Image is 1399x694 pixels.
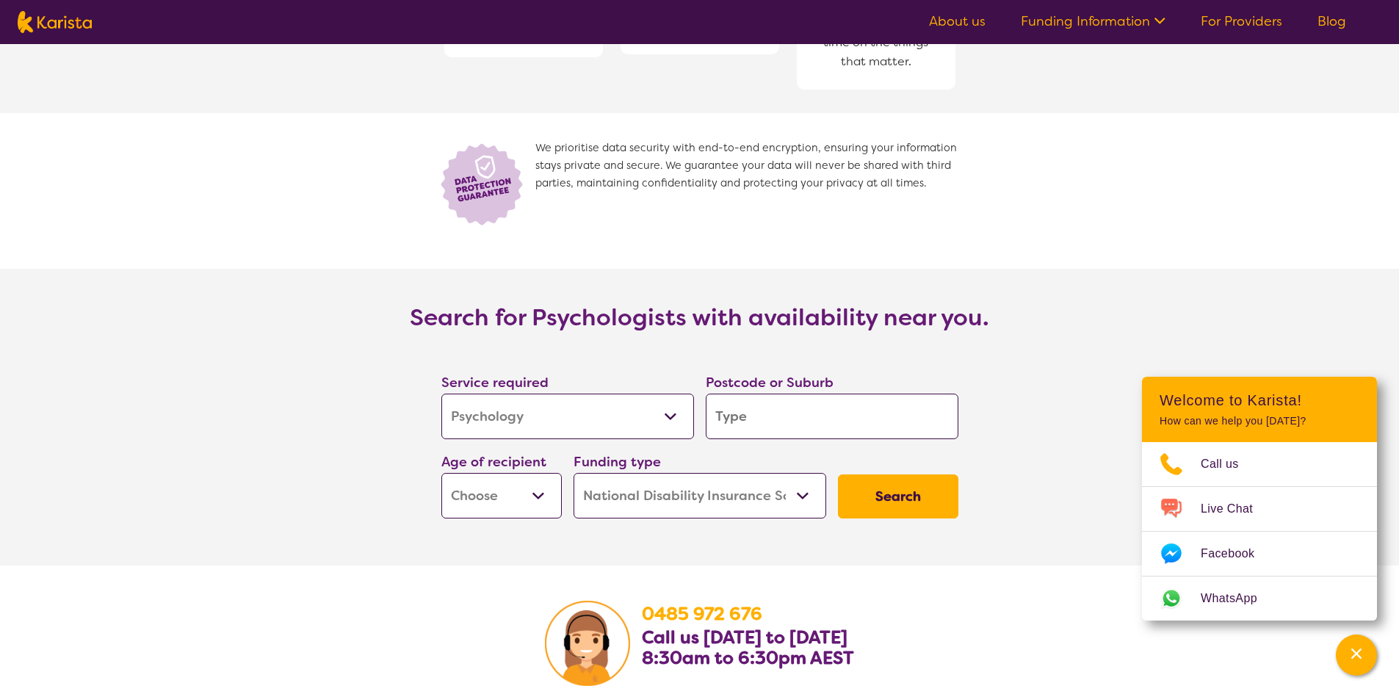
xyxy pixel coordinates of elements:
[1142,377,1377,621] div: Channel Menu
[18,11,92,33] img: Karista logo
[642,602,762,626] a: 0485 972 676
[1317,12,1346,30] a: Blog
[435,140,535,228] img: Lock icon
[1201,453,1257,475] span: Call us
[642,646,854,670] b: 8:30am to 6:30pm AEST
[1201,12,1282,30] a: For Providers
[1160,391,1359,409] h2: Welcome to Karista!
[441,374,549,391] label: Service required
[838,474,958,518] button: Search
[574,453,661,471] label: Funding type
[545,601,630,686] img: Karista Client Service
[1142,576,1377,621] a: Web link opens in a new tab.
[1201,588,1275,610] span: WhatsApp
[706,374,834,391] label: Postcode or Suburb
[1021,12,1165,30] a: Funding Information
[1201,543,1272,565] span: Facebook
[642,626,847,649] b: Call us [DATE] to [DATE]
[535,140,964,228] span: We prioritise data security with end-to-end encryption, ensuring your information stays private a...
[1201,498,1270,520] span: Live Chat
[1336,635,1377,676] button: Channel Menu
[410,304,989,330] h3: Search for Psychologists with availability near you.
[706,394,958,439] input: Type
[929,12,986,30] a: About us
[1160,415,1359,427] p: How can we help you [DATE]?
[1142,442,1377,621] ul: Choose channel
[441,453,546,471] label: Age of recipient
